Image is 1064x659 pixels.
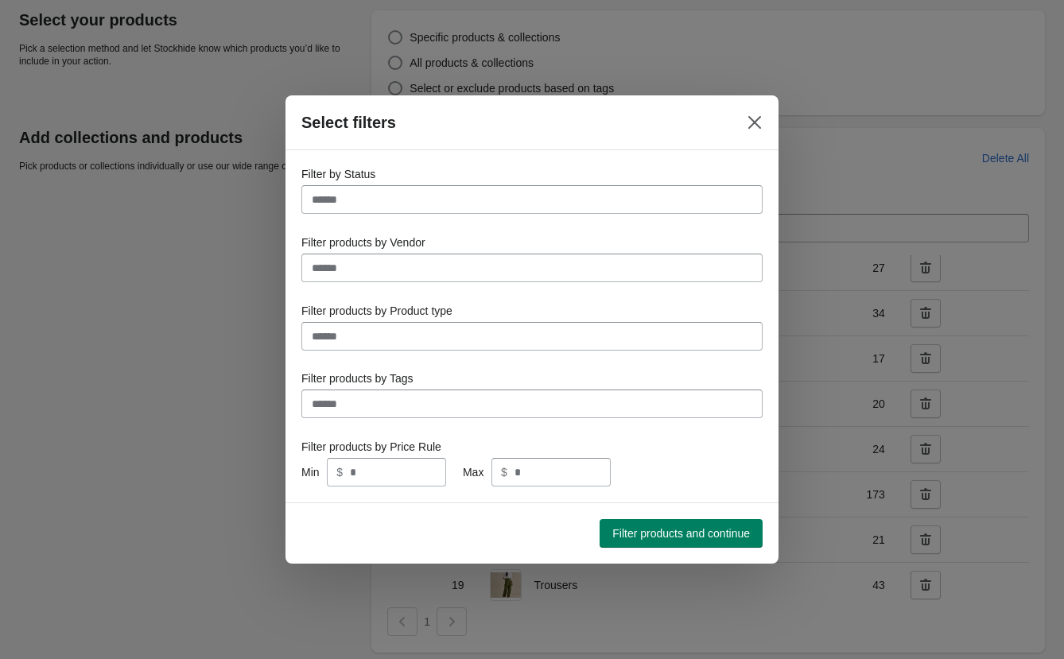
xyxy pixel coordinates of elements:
button: Filter products and continue [600,519,763,548]
button: Close [740,108,769,137]
span: Filter products by Tags [301,372,414,385]
h2: Select filters [301,113,396,132]
span: Filter products and continue [612,527,750,540]
span: Filter products by Vendor [301,236,425,249]
span: Filter products by Product type [301,304,452,317]
div: $ [336,463,343,482]
span: Min [301,464,320,480]
span: Filter by Status [301,168,375,180]
span: Max [463,464,483,480]
div: $ [501,463,507,482]
p: Filter products by Price Rule [301,439,763,455]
